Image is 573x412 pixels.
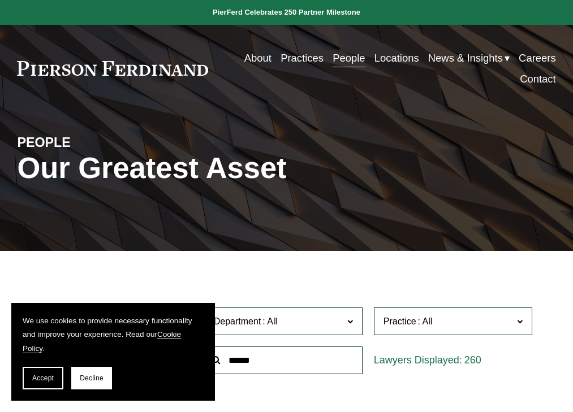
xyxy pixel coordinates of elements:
[71,367,112,389] button: Decline
[384,316,416,326] span: Practice
[520,68,556,89] a: Contact
[281,47,324,68] a: Practices
[244,47,272,68] a: About
[333,47,365,68] a: People
[464,354,481,366] span: 260
[17,135,152,151] h4: PEOPLE
[11,303,215,401] section: Cookie banner
[214,316,261,326] span: Department
[428,49,503,67] span: News & Insights
[32,374,54,382] span: Accept
[519,47,556,68] a: Careers
[428,47,510,68] a: folder dropdown
[23,314,204,355] p: We use cookies to provide necessary functionality and improve your experience. Read our .
[17,151,376,185] h1: Our Greatest Asset
[23,367,63,389] button: Accept
[23,330,181,352] a: Cookie Policy
[80,374,104,382] span: Decline
[374,47,419,68] a: Locations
